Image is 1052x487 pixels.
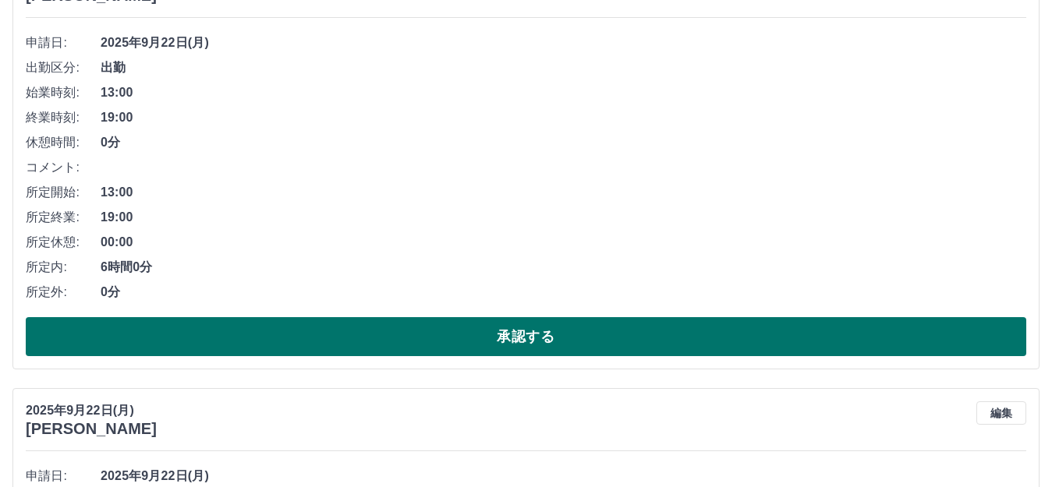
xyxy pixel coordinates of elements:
h3: [PERSON_NAME] [26,420,157,438]
span: 2025年9月22日(月) [101,34,1026,52]
span: 所定外: [26,283,101,302]
span: 出勤 [101,58,1026,77]
span: 0分 [101,283,1026,302]
span: 13:00 [101,83,1026,102]
span: 休憩時間: [26,133,101,152]
button: 承認する [26,317,1026,356]
span: 2025年9月22日(月) [101,467,1026,485]
span: 始業時刻: [26,83,101,102]
span: 00:00 [101,233,1026,252]
span: コメント: [26,158,101,177]
span: 所定内: [26,258,101,277]
span: 所定終業: [26,208,101,227]
span: 19:00 [101,208,1026,227]
span: 0分 [101,133,1026,152]
span: 所定休憩: [26,233,101,252]
span: 出勤区分: [26,58,101,77]
span: 終業時刻: [26,108,101,127]
span: 所定開始: [26,183,101,202]
span: 6時間0分 [101,258,1026,277]
span: 申請日: [26,34,101,52]
span: 申請日: [26,467,101,485]
button: 編集 [976,401,1026,425]
p: 2025年9月22日(月) [26,401,157,420]
span: 13:00 [101,183,1026,202]
span: 19:00 [101,108,1026,127]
